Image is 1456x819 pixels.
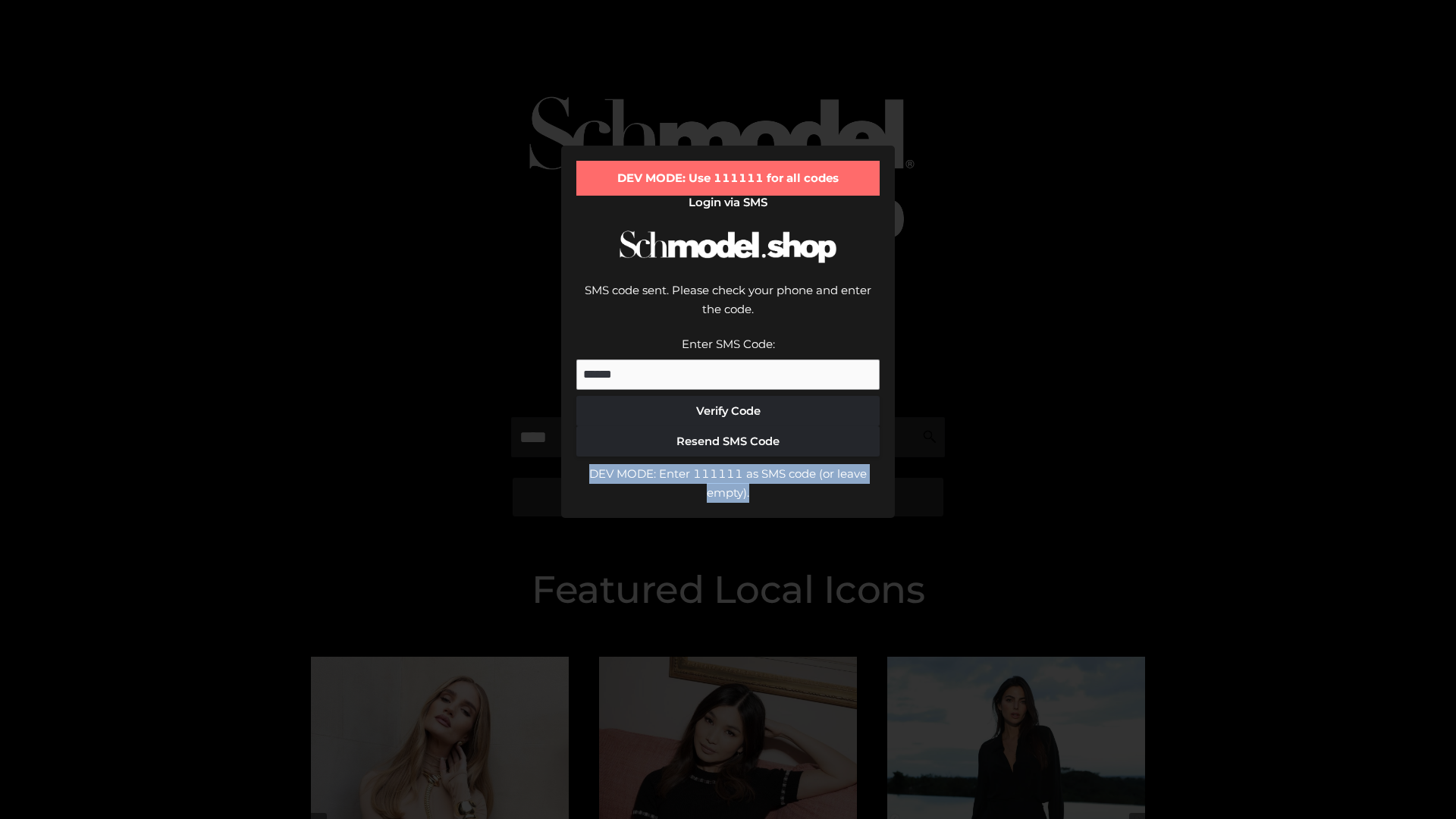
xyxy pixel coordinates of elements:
img: Schmodel Logo [614,217,842,277]
button: Resend SMS Code [576,426,880,457]
div: DEV MODE: Use 111111 for all codes [576,161,880,196]
button: Verify Code [576,396,880,426]
label: Enter SMS Code: [682,337,775,351]
div: SMS code sent. Please check your phone and enter the code. [576,281,880,334]
h2: Login via SMS [576,196,880,209]
div: DEV MODE: Enter 111111 as SMS code (or leave empty). [576,464,880,503]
